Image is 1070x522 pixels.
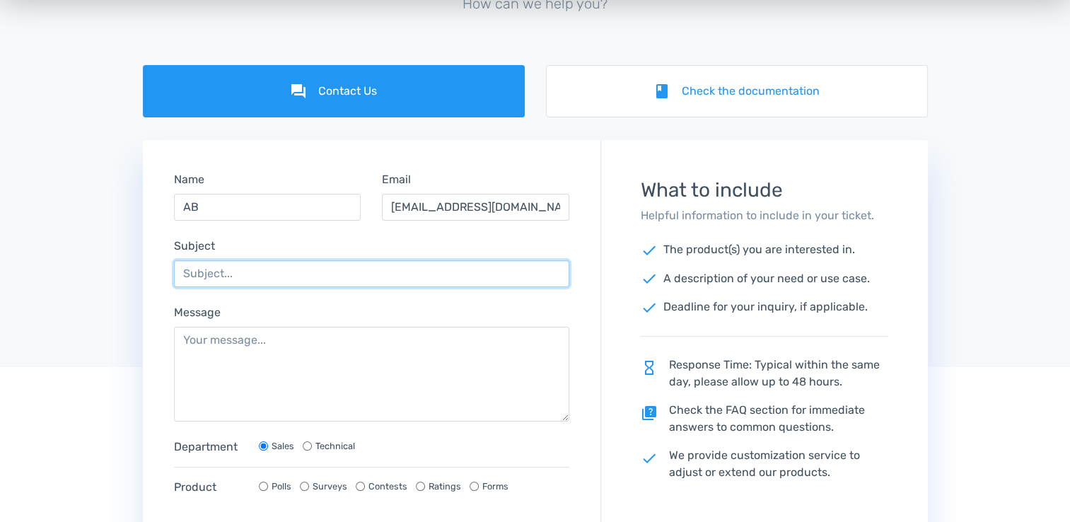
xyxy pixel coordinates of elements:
i: book [653,83,670,100]
label: Message [174,304,221,321]
label: Surveys [313,480,347,493]
h3: What to include [641,180,888,202]
p: Response Time: Typical within the same day, please allow up to 48 hours. [641,356,888,390]
p: The product(s) you are interested in. [641,241,888,259]
a: forumContact Us [143,65,525,117]
label: Subject [174,238,215,255]
label: Product [174,479,245,496]
label: Ratings [429,480,461,493]
a: bookCheck the documentation [546,65,928,117]
p: Deadline for your inquiry, if applicable. [641,298,888,316]
span: check [641,450,658,467]
input: Email... [382,194,569,221]
span: check [641,242,658,259]
label: Sales [272,439,294,453]
p: Helpful information to include in your ticket. [641,207,888,224]
span: quiz [641,405,658,422]
span: hourglass_empty [641,359,658,376]
i: forum [290,83,307,100]
p: We provide customization service to adjust or extend our products. [641,447,888,481]
label: Department [174,439,245,456]
span: check [641,299,658,316]
p: Check the FAQ section for immediate answers to common questions. [641,402,888,436]
span: check [641,270,658,287]
label: Name [174,171,204,188]
input: Name... [174,194,361,221]
label: Forms [482,480,508,493]
label: Contests [368,480,407,493]
label: Technical [315,439,355,453]
p: A description of your need or use case. [641,270,888,288]
input: Subject... [174,260,570,287]
label: Polls [272,480,291,493]
label: Email [382,171,411,188]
